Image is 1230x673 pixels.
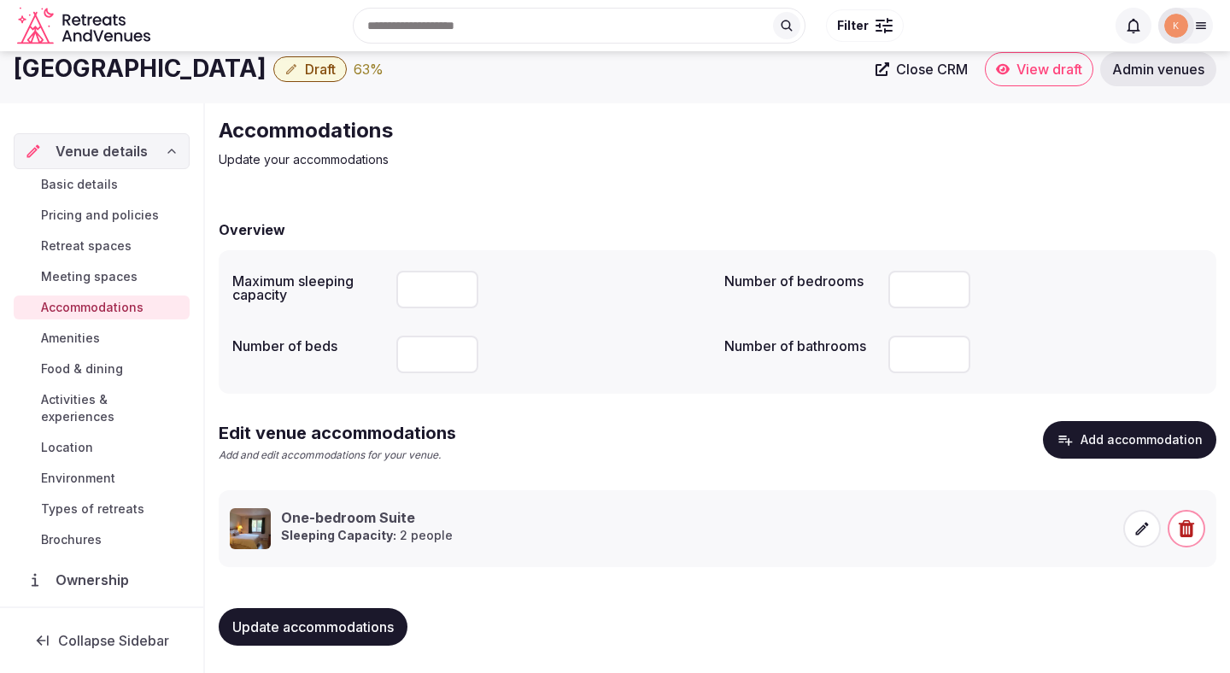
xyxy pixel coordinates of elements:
button: Filter [826,9,904,42]
a: Food & dining [14,357,190,381]
a: Meeting spaces [14,265,190,289]
span: Meeting spaces [41,268,138,285]
a: Amenities [14,326,190,350]
a: Brochures [14,528,190,552]
a: Pricing and policies [14,203,190,227]
img: katsabado [1164,14,1188,38]
button: Collapse Sidebar [14,622,190,659]
a: View draft [985,52,1093,86]
a: Location [14,436,190,459]
a: Administration [14,605,190,641]
a: Environment [14,466,190,490]
span: View draft [1016,61,1082,78]
a: Visit the homepage [17,7,154,45]
button: Update accommodations [219,608,407,646]
svg: Retreats and Venues company logo [17,7,154,45]
span: Pricing and policies [41,207,159,224]
p: Update your accommodations [219,151,793,168]
span: Brochures [41,531,102,548]
img: One-bedroom Suite [230,508,271,549]
label: Number of beds [232,339,383,353]
span: Retreat spaces [41,237,132,255]
a: Accommodations [14,296,190,319]
span: Ownership [56,570,136,590]
a: Ownership [14,562,190,598]
strong: Sleeping Capacity: [281,528,396,542]
span: Accommodations [41,299,143,316]
a: Types of retreats [14,497,190,521]
span: Venue details [56,141,148,161]
button: 63% [354,59,384,79]
h2: Overview [219,219,285,240]
button: Draft [273,56,347,82]
span: Admin venues [1112,61,1204,78]
h2: Accommodations [219,117,793,144]
a: Admin venues [1100,52,1216,86]
div: 63 % [354,59,384,79]
span: Basic details [41,176,118,193]
h2: Edit venue accommodations [219,421,456,445]
span: Location [41,439,93,456]
span: Types of retreats [41,500,144,518]
span: Food & dining [41,360,123,377]
h1: [GEOGRAPHIC_DATA] [14,52,266,85]
p: Add and edit accommodations for your venue. [219,448,456,463]
a: Activities & experiences [14,388,190,429]
button: Add accommodation [1043,421,1216,459]
label: Maximum sleeping capacity [232,274,383,301]
span: Environment [41,470,115,487]
span: Activities & experiences [41,391,183,425]
span: Filter [837,17,869,34]
label: Number of bedrooms [724,274,875,288]
span: Close CRM [896,61,968,78]
a: Retreat spaces [14,234,190,258]
p: 2 people [281,527,453,544]
span: Update accommodations [232,618,394,635]
a: Close CRM [865,52,978,86]
span: Amenities [41,330,100,347]
span: Draft [305,61,336,78]
label: Number of bathrooms [724,339,875,353]
a: Basic details [14,173,190,196]
span: Collapse Sidebar [58,632,169,649]
h3: One-bedroom Suite [281,508,453,527]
